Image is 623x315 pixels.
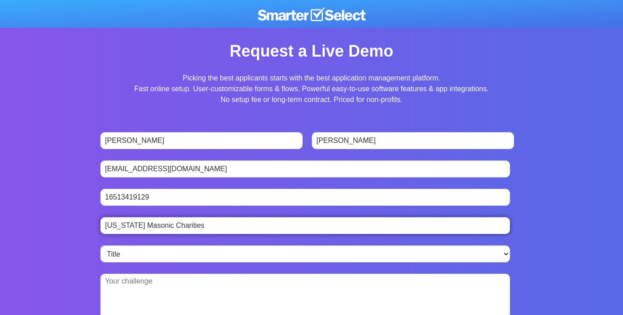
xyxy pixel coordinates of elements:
[55,40,568,62] div: Request a Live Demo
[134,85,489,93] span: Fast online setup. User-customizable forms & flows. Powerful easy-to-use software features & app ...
[258,8,366,21] img: SmarterSelect-Logo-WHITE-1024x132
[220,96,403,103] span: No setup fee or long-term contract. Priced for non-profits.
[183,74,440,82] span: Picking the best applicants starts with the best application management platform.
[100,189,510,206] input: Phone Number
[100,160,510,177] input: Email Address
[100,132,303,149] input: First Name
[578,272,623,315] iframe: Chat Widget
[100,217,510,234] input: Organization Name
[312,132,515,149] input: Last Name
